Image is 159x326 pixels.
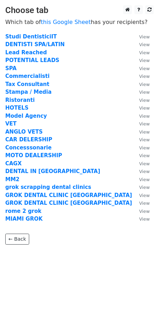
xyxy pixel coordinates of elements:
a: CAGX [5,160,22,167]
a: View [132,152,150,159]
a: View [132,33,150,40]
a: View [132,65,150,72]
a: GROK DENTAL CLINIC [GEOGRAPHIC_DATA] [5,200,132,206]
a: View [132,200,150,206]
small: View [139,209,150,214]
a: rome 2 grok [5,208,42,214]
p: Which tab of has your recipients? [5,18,154,26]
a: View [132,216,150,222]
a: View [132,113,150,119]
a: View [132,168,150,174]
a: MM2 [5,176,19,183]
a: View [132,160,150,167]
a: this Google Sheet [41,19,91,25]
small: View [139,216,150,222]
a: ← Back [5,234,29,245]
a: Tax Consultant [5,81,49,87]
a: View [132,73,150,79]
a: View [132,136,150,143]
a: ANGLO VETS [5,129,43,135]
a: MIAMI GROK [5,216,43,222]
a: Studi DentisticiIT [5,33,57,40]
a: View [132,49,150,56]
small: View [139,193,150,198]
small: View [139,58,150,63]
a: View [132,144,150,151]
a: grok scrapping dental clinics [5,184,91,190]
small: View [139,34,150,39]
small: View [139,137,150,142]
small: View [139,177,150,182]
a: View [132,81,150,87]
a: HOTELS [5,105,28,111]
a: GROK DENTAL CLINIC [GEOGRAPHIC_DATA] [5,192,132,198]
a: Model Agency [5,113,47,119]
a: Concesssonarie [5,144,52,151]
h3: Choose tab [5,5,154,16]
a: View [132,97,150,103]
a: Ristoranti [5,97,35,103]
small: View [139,98,150,103]
a: View [132,57,150,63]
small: View [139,90,150,95]
small: View [139,66,150,71]
a: View [132,41,150,48]
small: View [139,121,150,127]
small: View [139,185,150,190]
small: View [139,201,150,206]
small: View [139,161,150,166]
small: View [139,50,150,55]
a: View [132,129,150,135]
small: View [139,129,150,135]
small: View [139,105,150,111]
a: DENTAL IN [GEOGRAPHIC_DATA] [5,168,100,174]
a: DENTISTI SPA/LATIN [5,41,65,48]
a: View [132,176,150,183]
small: View [139,82,150,87]
small: View [139,145,150,150]
a: Stampa / Media [5,89,52,95]
small: View [139,153,150,158]
a: VET [5,121,17,127]
a: View [132,184,150,190]
a: CAR DELERSHIP [5,136,52,143]
a: SPA [5,65,17,72]
a: Commercialisti [5,73,50,79]
a: POTENTIAL LEADS [5,57,59,63]
a: Lead Reached [5,49,47,56]
a: View [132,192,150,198]
a: MOTO DEALERSHIP [5,152,62,159]
small: View [139,169,150,174]
small: View [139,42,150,47]
a: View [132,208,150,214]
small: View [139,113,150,119]
a: View [132,105,150,111]
a: View [132,89,150,95]
a: View [132,121,150,127]
small: View [139,74,150,79]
